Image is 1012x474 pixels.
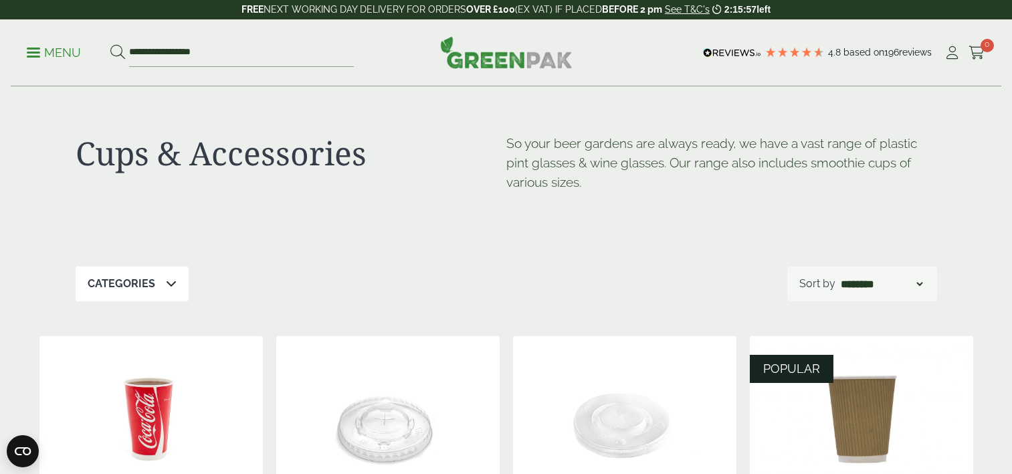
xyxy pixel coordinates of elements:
[724,4,756,15] span: 2:15:57
[756,4,771,15] span: left
[799,276,835,292] p: Sort by
[506,134,937,191] p: So your beer gardens are always ready, we have a vast range of plastic pint glasses & wine glasse...
[27,45,81,58] a: Menu
[981,39,994,52] span: 0
[241,4,264,15] strong: FREE
[969,46,985,60] i: Cart
[884,47,899,58] span: 196
[763,362,820,376] span: POPULAR
[843,47,884,58] span: Based on
[466,4,515,15] strong: OVER £100
[665,4,710,15] a: See T&C's
[602,4,662,15] strong: BEFORE 2 pm
[899,47,932,58] span: reviews
[838,276,925,292] select: Shop order
[88,276,155,292] p: Categories
[7,435,39,467] button: Open CMP widget
[765,46,825,58] div: 4.79 Stars
[969,43,985,63] a: 0
[76,134,506,173] h1: Cups & Accessories
[828,47,843,58] span: 4.8
[27,45,81,61] p: Menu
[440,36,573,68] img: GreenPak Supplies
[703,48,761,58] img: REVIEWS.io
[944,46,960,60] i: My Account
